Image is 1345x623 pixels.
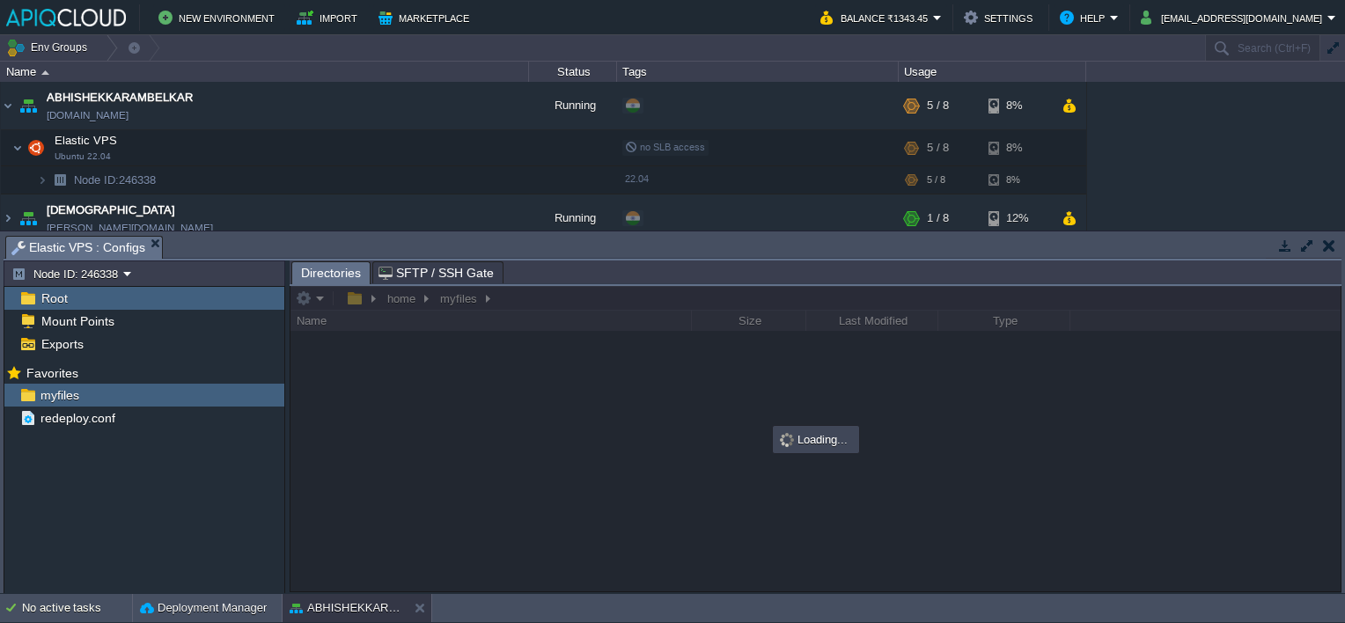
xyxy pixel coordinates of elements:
[23,366,81,380] a: Favorites
[964,7,1038,28] button: Settings
[297,7,363,28] button: Import
[47,89,193,106] a: ABHISHEKKARAMBELKAR
[1060,7,1110,28] button: Help
[900,62,1085,82] div: Usage
[625,173,649,184] span: 22.04
[529,194,617,242] div: Running
[927,82,949,129] div: 5 / 8
[379,7,474,28] button: Marketplace
[530,62,616,82] div: Status
[820,7,933,28] button: Balance ₹1343.45
[1141,7,1327,28] button: [EMAIL_ADDRESS][DOMAIN_NAME]
[47,219,213,237] a: [PERSON_NAME][DOMAIN_NAME]
[927,130,949,165] div: 5 / 8
[53,133,120,148] span: Elastic VPS
[379,262,494,283] span: SFTP / SSH Gate
[55,151,111,162] span: Ubuntu 22.04
[11,237,145,259] span: Elastic VPS : Configs
[12,130,23,165] img: AMDAwAAAACH5BAEAAAAALAAAAAABAAEAAAICRAEAOw==
[41,70,49,75] img: AMDAwAAAACH5BAEAAAAALAAAAAABAAEAAAICRAEAOw==
[16,82,40,129] img: AMDAwAAAACH5BAEAAAAALAAAAAABAAEAAAICRAEAOw==
[47,202,175,219] a: [DEMOGRAPHIC_DATA]
[37,410,118,426] a: redeploy.conf
[2,62,528,82] div: Name
[6,35,93,60] button: Env Groups
[24,130,48,165] img: AMDAwAAAACH5BAEAAAAALAAAAAABAAEAAAICRAEAOw==
[301,262,361,284] span: Directories
[6,9,126,26] img: APIQCloud
[37,166,48,194] img: AMDAwAAAACH5BAEAAAAALAAAAAABAAEAAAICRAEAOw==
[775,428,857,451] div: Loading...
[72,172,158,187] span: 246338
[38,336,86,352] a: Exports
[140,599,267,617] button: Deployment Manager
[989,194,1046,242] div: 12%
[618,62,898,82] div: Tags
[1,194,15,242] img: AMDAwAAAACH5BAEAAAAALAAAAAABAAEAAAICRAEAOw==
[529,82,617,129] div: Running
[74,173,119,187] span: Node ID:
[47,106,129,124] a: [DOMAIN_NAME]
[16,194,40,242] img: AMDAwAAAACH5BAEAAAAALAAAAAABAAEAAAICRAEAOw==
[158,7,280,28] button: New Environment
[38,313,117,329] a: Mount Points
[72,172,158,187] a: Node ID:246338
[1,82,15,129] img: AMDAwAAAACH5BAEAAAAALAAAAAABAAEAAAICRAEAOw==
[989,130,1046,165] div: 8%
[38,290,70,306] a: Root
[989,166,1046,194] div: 8%
[625,142,705,152] span: no SLB access
[23,365,81,381] span: Favorites
[37,387,82,403] a: myfiles
[927,166,945,194] div: 5 / 8
[11,266,123,282] button: Node ID: 246338
[53,134,120,147] a: Elastic VPSUbuntu 22.04
[290,599,401,617] button: ABHISHEKKARAMBELKAR
[927,194,949,242] div: 1 / 8
[22,594,132,622] div: No active tasks
[48,166,72,194] img: AMDAwAAAACH5BAEAAAAALAAAAAABAAEAAAICRAEAOw==
[989,82,1046,129] div: 8%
